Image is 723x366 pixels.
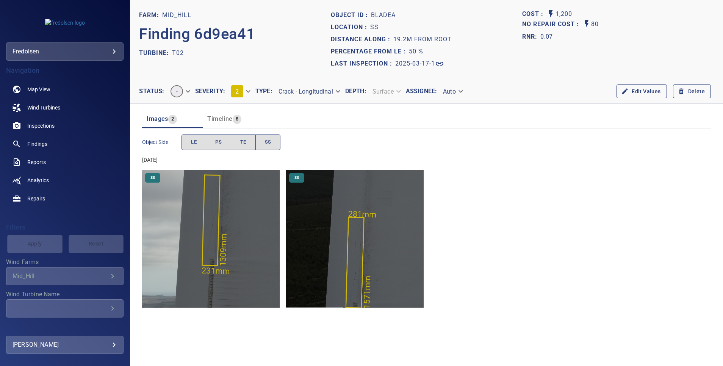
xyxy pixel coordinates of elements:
[255,88,272,94] label: Type :
[27,86,50,93] span: Map View
[331,59,395,68] p: Last Inspection :
[6,267,124,285] div: Wind Farms
[146,175,160,180] span: SS
[673,84,711,99] button: Delete
[13,272,108,280] div: Mid_Hill
[139,88,164,94] label: Status :
[235,88,239,95] span: 2
[406,88,437,94] label: Assignee :
[522,19,582,30] span: Projected additional costs incurred by waiting 1 year to repair. This is a function of possible i...
[331,47,409,56] p: Percentage from LE :
[331,23,370,32] p: Location :
[6,171,124,189] a: analytics noActive
[6,117,124,135] a: inspections noActive
[591,19,599,30] p: 80
[139,23,255,45] p: Finding 6d9ea41
[27,122,55,130] span: Inspections
[331,11,371,20] p: Object ID :
[272,85,345,98] div: Crack - Longitudinal
[142,138,182,146] span: Object Side
[240,138,246,147] span: TE
[215,138,222,147] span: PS
[225,82,255,100] div: 2
[6,80,124,99] a: map noActive
[409,47,423,56] p: 50 %
[6,153,124,171] a: reports noActive
[139,11,162,20] p: FARM:
[207,115,232,122] span: Timeline
[437,85,468,98] div: Auto
[393,35,452,44] p: 19.2m from root
[191,138,197,147] span: LE
[617,84,667,99] button: Edit Values
[6,189,124,208] a: repairs noActive
[231,135,256,150] button: TE
[6,291,124,297] label: Wind Turbine Name
[286,170,424,308] img: Mid_Hill/T02/2025-03-17-1/2025-03-17-1/image161wp169.jpg
[6,42,124,61] div: fredolsen
[556,9,572,19] p: 1,200
[6,324,124,330] label: Finding Category
[522,9,546,19] span: The base labour and equipment costs to repair the finding. Does not include the loss of productio...
[233,115,241,124] span: 8
[162,11,191,20] p: Mid_Hill
[522,31,552,43] span: The ratio of the additional incurred cost of repair in 1 year and the cost of repairing today. Fi...
[371,11,396,20] p: bladeA
[6,224,124,231] h4: Filters
[13,339,117,351] div: [PERSON_NAME]
[27,104,60,111] span: Wind Turbines
[6,99,124,117] a: windturbines noActive
[395,59,435,68] p: 2025-03-17-1
[13,45,117,58] div: fredolsen
[6,135,124,153] a: findings noActive
[139,48,172,58] p: TURBINE:
[6,299,124,318] div: Wind Turbine Name
[182,135,280,150] div: objectSide
[168,115,177,124] span: 2
[182,135,206,150] button: LE
[255,135,281,150] button: SS
[395,59,444,68] a: 2025-03-17-1
[164,82,195,100] div: -
[366,85,406,98] div: Surface
[522,32,540,41] h1: RNR:
[195,88,225,94] label: Severity :
[522,21,582,28] h1: No Repair Cost :
[6,259,124,265] label: Wind Farms
[147,115,168,122] span: Images
[142,156,711,164] div: [DATE]
[331,35,393,44] p: Distance along :
[370,23,379,32] p: SS
[582,19,591,28] svg: Auto No Repair Cost
[45,19,85,27] img: fredolsen-logo
[290,175,304,180] span: SS
[27,177,49,184] span: Analytics
[27,140,47,148] span: Findings
[6,67,124,74] h4: Navigation
[142,170,280,308] img: Mid_Hill/T02/2025-03-17-1/2025-03-17-1/image162wp170.jpg
[206,135,231,150] button: PS
[522,11,546,18] h1: Cost :
[345,88,366,94] label: Depth :
[546,9,556,18] svg: Auto Cost
[27,195,45,202] span: Repairs
[27,158,46,166] span: Reports
[265,138,271,147] span: SS
[172,48,184,58] p: T02
[171,88,182,95] span: -
[540,32,552,41] p: 0.07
